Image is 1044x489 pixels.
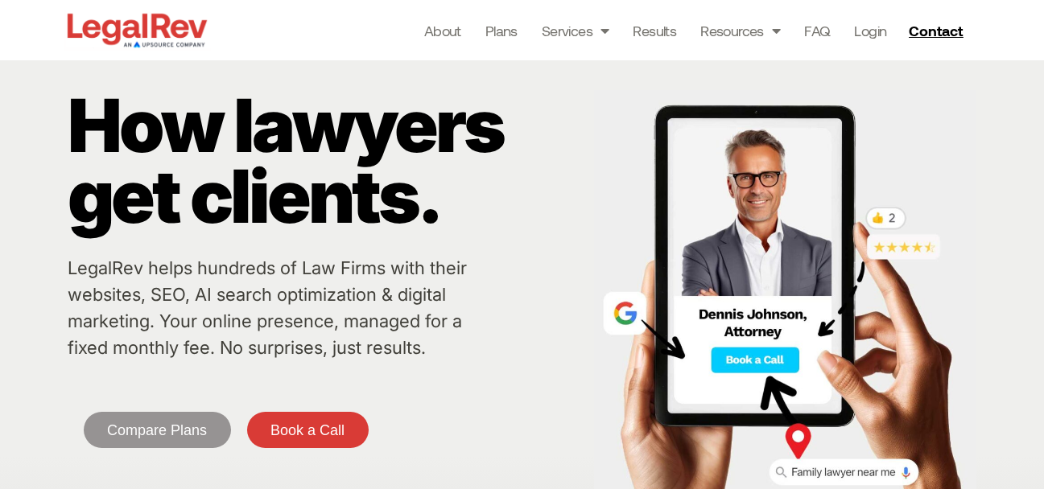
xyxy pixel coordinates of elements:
[542,19,609,42] a: Services
[854,19,886,42] a: Login
[247,412,369,448] a: Book a Call
[485,19,518,42] a: Plans
[700,19,780,42] a: Resources
[68,257,467,358] a: LegalRev helps hundreds of Law Firms with their websites, SEO, AI search optimization & digital m...
[424,19,461,42] a: About
[804,19,830,42] a: FAQ
[270,423,345,438] span: Book a Call
[68,90,586,232] p: How lawyers get clients.
[902,18,973,43] a: Contact
[84,412,231,448] a: Compare Plans
[107,423,207,438] span: Compare Plans
[633,19,676,42] a: Results
[424,19,887,42] nav: Menu
[909,23,963,38] span: Contact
